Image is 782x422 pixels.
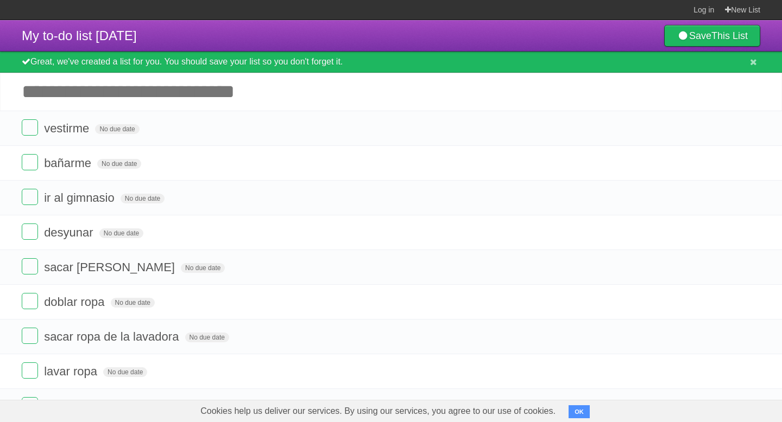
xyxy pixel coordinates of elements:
[190,400,566,422] span: Cookies help us deliver our services. By using our services, you agree to our use of cookies.
[22,28,137,43] span: My to-do list [DATE]
[44,365,100,378] span: lavar ropa
[44,330,181,343] span: sacar ropa de la lavadora
[22,293,38,309] label: Done
[44,122,92,135] span: vestirme
[711,30,748,41] b: This List
[44,191,117,204] span: ir al gimnasio
[44,295,107,309] span: doblar ropa
[181,263,225,273] span: No due date
[111,298,155,308] span: No due date
[569,405,590,418] button: OK
[103,367,147,377] span: No due date
[44,156,94,170] span: bañarme
[22,223,38,240] label: Done
[121,194,165,203] span: No due date
[22,189,38,205] label: Done
[22,258,38,274] label: Done
[22,362,38,379] label: Done
[44,226,96,239] span: desyunar
[99,228,143,238] span: No due date
[97,159,141,169] span: No due date
[22,154,38,170] label: Done
[95,124,139,134] span: No due date
[44,260,178,274] span: sacar [PERSON_NAME]
[664,25,760,47] a: SaveThis List
[185,333,229,342] span: No due date
[44,399,112,413] span: lavar trastes
[22,397,38,413] label: Done
[22,328,38,344] label: Done
[22,119,38,136] label: Done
